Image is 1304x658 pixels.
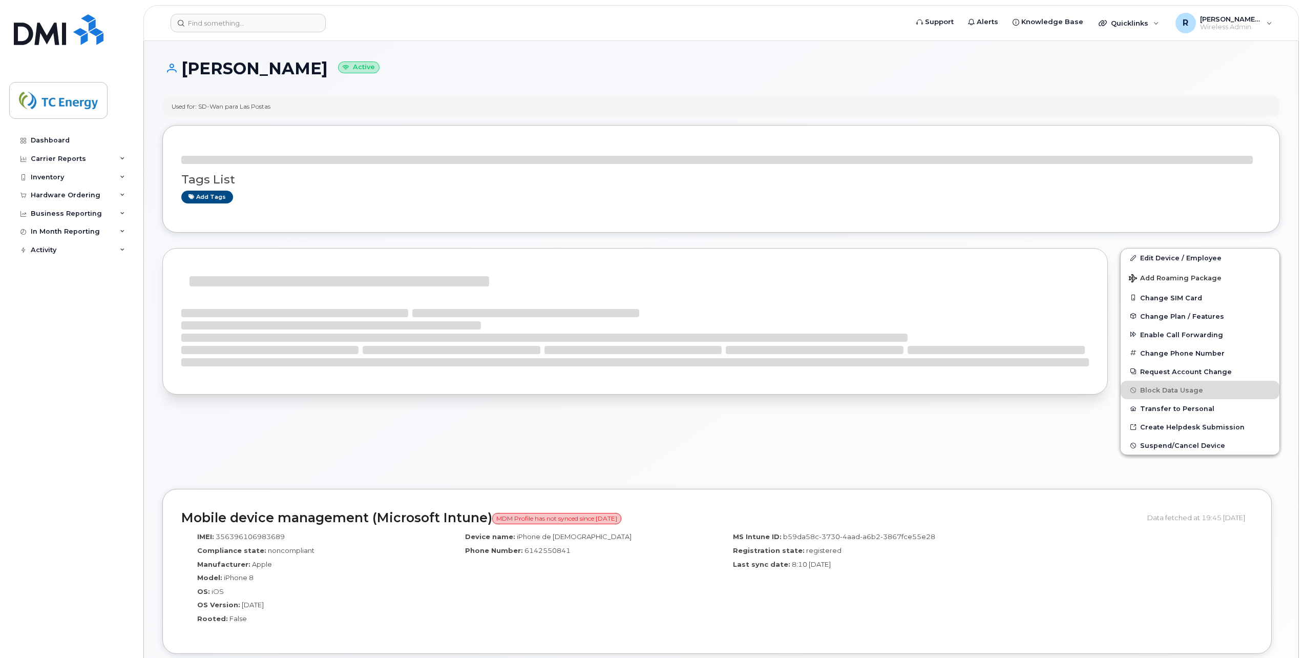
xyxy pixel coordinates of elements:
[181,511,1140,525] h2: Mobile device management (Microsoft Intune)
[268,546,314,554] span: noncompliant
[338,61,380,73] small: Active
[181,191,233,203] a: Add tags
[1140,312,1224,320] span: Change Plan / Features
[197,532,214,542] label: IMEI:
[224,573,254,582] span: iPhone 8
[733,560,790,569] label: Last sync date:
[1121,381,1279,399] button: Block Data Usage
[1121,418,1279,436] a: Create Helpdesk Submission
[197,600,240,610] label: OS Version:
[197,560,250,569] label: Manufacturer:
[1147,508,1253,527] div: Data fetched at 19:45 [DATE]
[181,173,1261,186] h3: Tags List
[492,513,621,524] span: MDM Profile has not synced since [DATE]
[524,546,571,554] span: 6142550841
[1121,267,1279,288] button: Add Roaming Package
[783,532,935,541] span: b59da58c-3730-4aad-a6b2-3867fce55e28
[517,532,632,541] span: iPhone de [DEMOGRAPHIC_DATA]
[197,587,210,597] label: OS:
[1121,289,1279,307] button: Change SIM Card
[1140,331,1223,338] span: Enable Call Forwarding
[162,59,1280,77] h1: [PERSON_NAME]
[197,614,228,624] label: Rooted:
[1121,362,1279,381] button: Request Account Change
[1121,325,1279,344] button: Enable Call Forwarding
[465,546,523,556] label: Phone Number:
[252,560,272,568] span: Apple
[172,102,270,111] div: Used for: SD-Wan para Las Postas
[806,546,842,554] span: registered
[216,532,285,541] span: 356396106983689
[1121,399,1279,418] button: Transfer to Personal
[229,614,247,623] span: False
[733,546,805,556] label: Registration state:
[1129,274,1222,284] span: Add Roaming Package
[465,532,515,542] label: Device name:
[1121,344,1279,362] button: Change Phone Number
[1121,249,1279,267] a: Edit Device / Employee
[1121,307,1279,325] button: Change Plan / Features
[792,560,831,568] span: 8:10 [DATE]
[197,573,222,583] label: Model:
[212,587,224,595] span: iOS
[733,532,782,542] label: MS Intune ID:
[242,601,264,609] span: [DATE]
[1121,436,1279,455] button: Suspend/Cancel Device
[197,546,266,556] label: Compliance state:
[1140,442,1225,449] span: Suspend/Cancel Device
